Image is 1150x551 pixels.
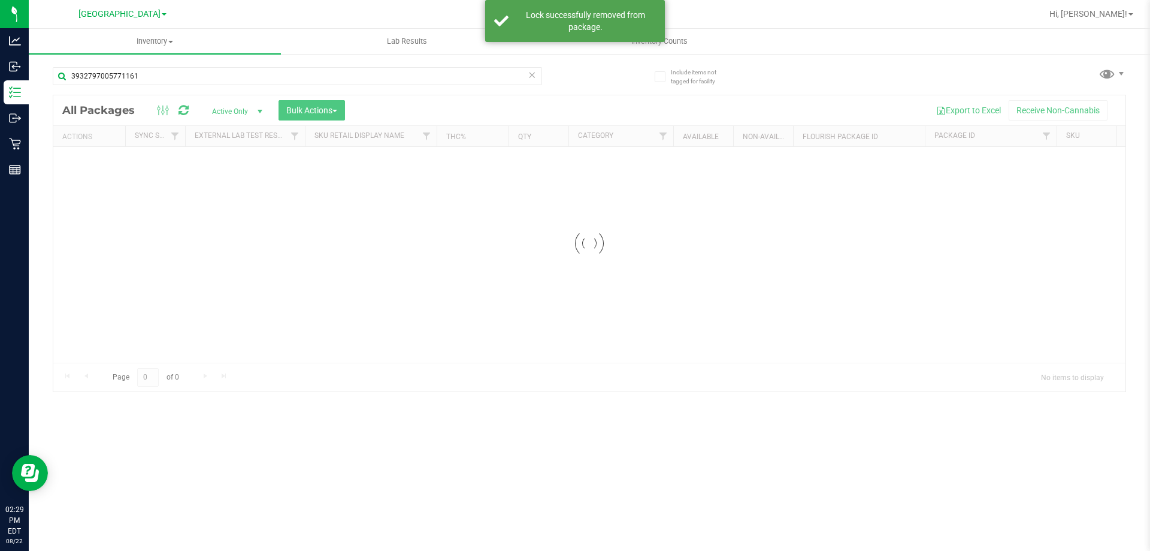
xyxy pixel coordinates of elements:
[29,36,281,47] span: Inventory
[9,61,21,73] inline-svg: Inbound
[671,68,731,86] span: Include items not tagged for facility
[9,86,21,98] inline-svg: Inventory
[371,36,443,47] span: Lab Results
[78,9,161,19] span: [GEOGRAPHIC_DATA]
[53,67,542,85] input: Search Package ID, Item Name, SKU, Lot or Part Number...
[5,537,23,546] p: 08/22
[9,35,21,47] inline-svg: Analytics
[9,138,21,150] inline-svg: Retail
[5,504,23,537] p: 02:29 PM EDT
[1049,9,1127,19] span: Hi, [PERSON_NAME]!
[528,67,536,83] span: Clear
[9,112,21,124] inline-svg: Outbound
[9,164,21,176] inline-svg: Reports
[29,29,281,54] a: Inventory
[281,29,533,54] a: Lab Results
[515,9,656,33] div: Lock successfully removed from package.
[12,455,48,491] iframe: Resource center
